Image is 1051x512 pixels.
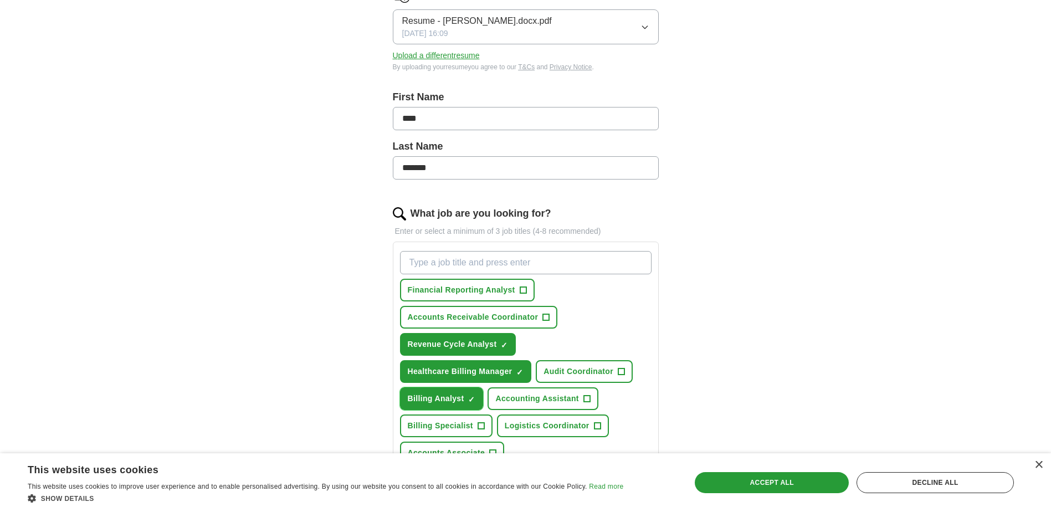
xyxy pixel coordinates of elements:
[400,414,493,437] button: Billing Specialist
[408,311,539,323] span: Accounts Receivable Coordinator
[393,139,659,154] label: Last Name
[393,62,659,72] div: By uploading your resume you agree to our and .
[488,387,598,410] button: Accounting Assistant
[393,9,659,44] button: Resume - [PERSON_NAME].docx.pdf[DATE] 16:09
[400,387,484,410] button: Billing Analyst✓
[41,495,94,503] span: Show details
[518,63,535,71] a: T&Cs
[393,50,480,62] button: Upload a differentresume
[536,360,633,383] button: Audit Coordinator
[400,360,532,383] button: Healthcare Billing Manager✓
[408,366,512,377] span: Healthcare Billing Manager
[402,14,552,28] span: Resume - [PERSON_NAME].docx.pdf
[408,339,497,350] span: Revenue Cycle Analyst
[28,493,623,504] div: Show details
[1034,461,1043,469] div: Close
[400,442,505,464] button: Accounts Associate
[402,28,448,39] span: [DATE] 16:09
[28,483,587,490] span: This website uses cookies to improve user experience and to enable personalised advertising. By u...
[516,368,523,377] span: ✓
[505,420,589,432] span: Logistics Coordinator
[393,90,659,105] label: First Name
[468,395,475,404] span: ✓
[28,460,596,477] div: This website uses cookies
[497,414,609,437] button: Logistics Coordinator
[400,306,558,329] button: Accounts Receivable Coordinator
[550,63,592,71] a: Privacy Notice
[400,279,535,301] button: Financial Reporting Analyst
[393,226,659,237] p: Enter or select a minimum of 3 job titles (4-8 recommended)
[411,206,551,221] label: What job are you looking for?
[408,284,515,296] span: Financial Reporting Analyst
[501,341,507,350] span: ✓
[393,207,406,221] img: search.png
[544,366,613,377] span: Audit Coordinator
[400,333,516,356] button: Revenue Cycle Analyst✓
[408,393,464,405] span: Billing Analyst
[589,483,623,490] a: Read more, opens a new window
[857,472,1014,493] div: Decline all
[408,420,473,432] span: Billing Specialist
[408,447,485,459] span: Accounts Associate
[695,472,849,493] div: Accept all
[495,393,578,405] span: Accounting Assistant
[400,251,652,274] input: Type a job title and press enter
